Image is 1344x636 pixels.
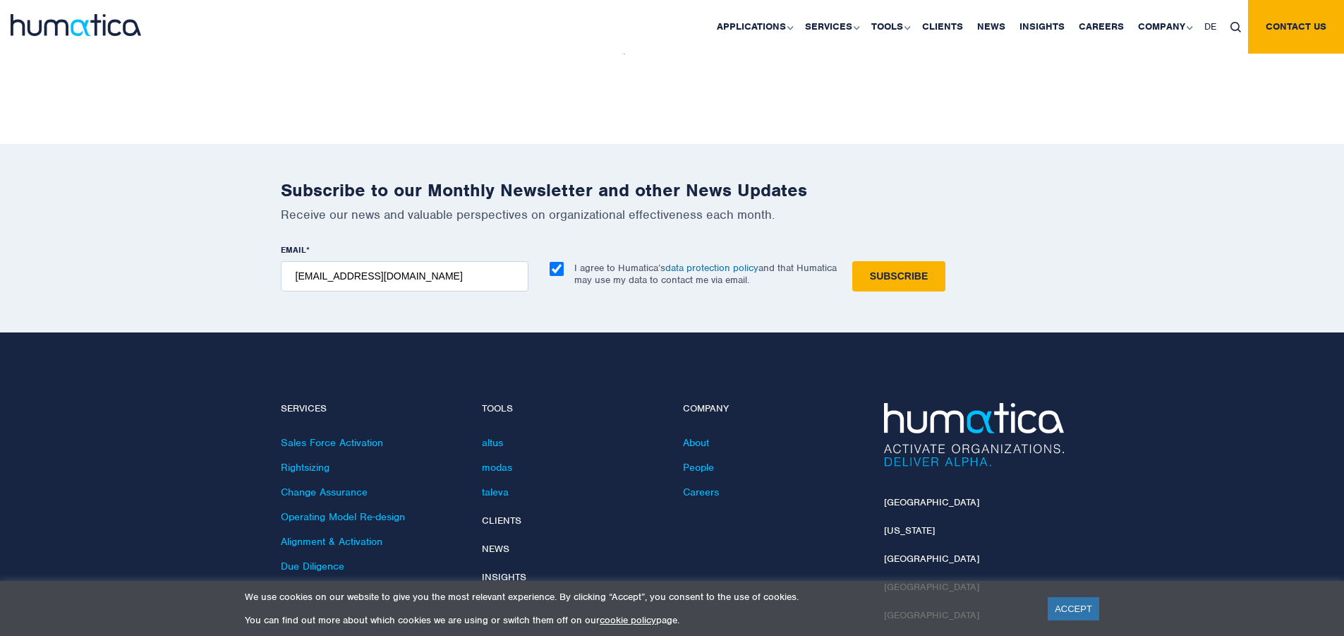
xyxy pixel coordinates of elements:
[884,553,979,565] a: [GEOGRAPHIC_DATA]
[683,461,714,474] a: People
[281,510,405,523] a: Operating Model Re-design
[683,436,709,449] a: About
[482,461,512,474] a: modas
[683,486,719,498] a: Careers
[281,535,382,548] a: Alignment & Activation
[281,244,306,256] span: EMAIL
[245,591,1030,603] p: We use cookies on our website to give you the most relevant experience. By clicking “Accept”, you...
[550,262,564,276] input: I agree to Humatica’sdata protection policyand that Humatica may use my data to contact me via em...
[665,262,758,274] a: data protection policy
[281,179,1064,201] h2: Subscribe to our Monthly Newsletter and other News Updates
[281,486,368,498] a: Change Assurance
[281,436,383,449] a: Sales Force Activation
[281,403,461,415] h4: Services
[482,403,662,415] h4: Tools
[600,614,656,626] a: cookie policy
[852,261,945,292] input: Subscribe
[1230,22,1241,32] img: search_icon
[1048,597,1099,620] a: ACCEPT
[574,262,837,286] p: I agree to Humatica’s and that Humatica may use my data to contact me via email.
[683,403,863,415] h4: Company
[482,486,509,498] a: taleva
[482,436,503,449] a: altus
[281,461,329,474] a: Rightsizing
[884,496,979,508] a: [GEOGRAPHIC_DATA]
[884,524,935,536] a: [US_STATE]
[281,261,528,292] input: name@company.com
[245,614,1030,626] p: You can find out more about which cookies we are using or switch them off on our page.
[11,14,141,36] img: logo
[482,543,509,555] a: News
[281,560,344,572] a: Due Diligence
[482,515,521,527] a: Clients
[482,571,526,583] a: Insights
[1204,20,1216,32] span: DE
[884,403,1064,467] img: Humatica
[281,207,1064,222] p: Receive our news and valuable perspectives on organizational effectiveness each month.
